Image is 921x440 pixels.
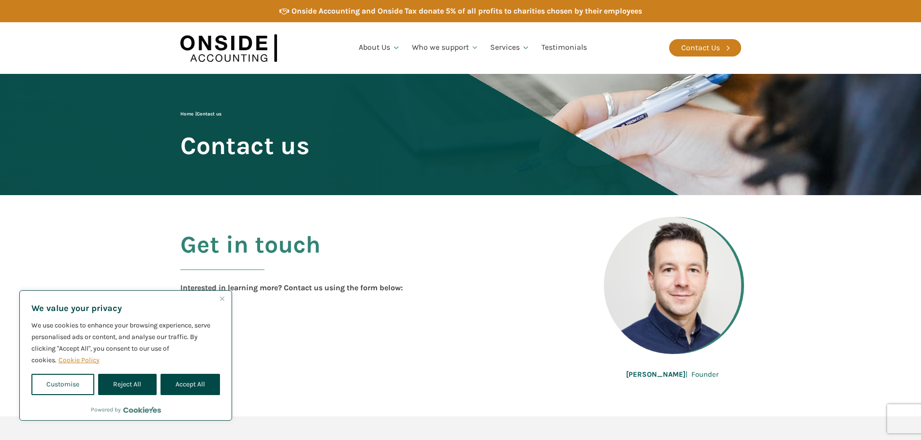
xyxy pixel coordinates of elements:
[180,29,277,67] img: Onside Accounting
[536,31,593,64] a: Testimonials
[180,111,193,117] a: Home
[180,282,403,294] div: Interested in learning more? Contact us using the form below:
[216,293,228,304] button: Close
[123,407,161,413] a: Visit CookieYes website
[58,355,100,365] a: Cookie Policy
[220,297,224,301] img: Close
[626,369,718,380] div: | Founder
[31,374,94,395] button: Customise
[626,370,686,379] b: [PERSON_NAME]
[19,290,232,421] div: We value your privacy
[161,374,220,395] button: Accept All
[353,31,406,64] a: About Us
[91,405,161,414] div: Powered by
[406,31,485,64] a: Who we support
[31,320,220,366] p: We use cookies to enhance your browsing experience, serve personalised ads or content, and analys...
[484,31,536,64] a: Services
[180,111,221,117] span: |
[292,5,642,17] div: Onside Accounting and Onside Tax donate 5% of all profits to charities chosen by their employees
[180,231,321,282] h2: Get in touch
[681,42,720,54] div: Contact Us
[180,132,309,159] span: Contact us
[31,302,220,314] p: We value your privacy
[197,111,221,117] span: Contact us
[669,39,741,57] a: Contact Us
[98,374,156,395] button: Reject All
